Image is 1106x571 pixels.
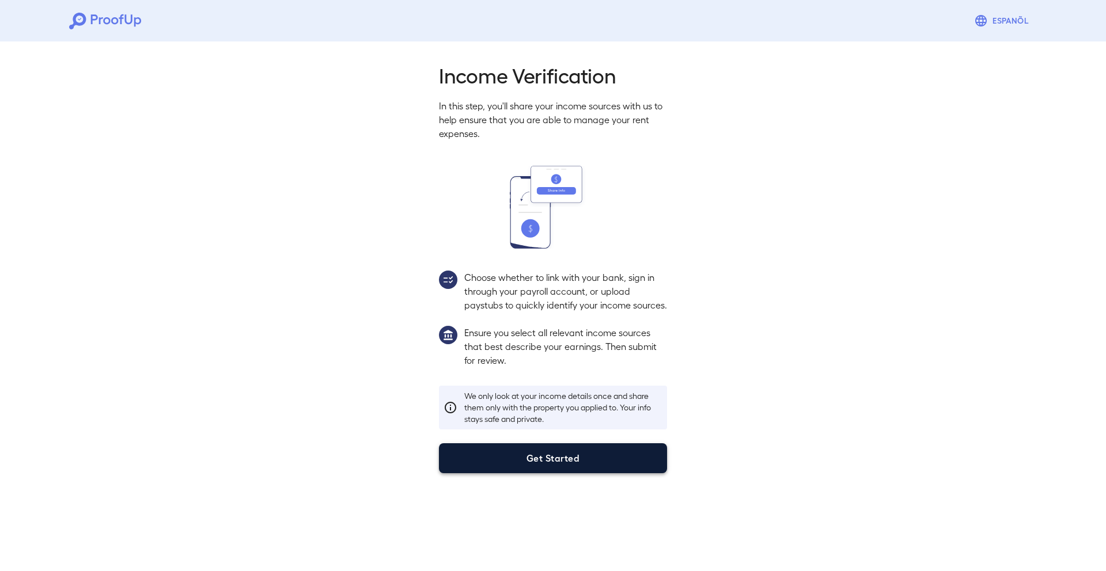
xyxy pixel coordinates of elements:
[439,99,667,140] p: In this step, you'll share your income sources with us to help ensure that you are able to manage...
[439,271,457,289] img: group2.svg
[439,62,667,87] h2: Income Verification
[510,166,596,249] img: transfer_money.svg
[464,326,667,367] p: Ensure you select all relevant income sources that best describe your earnings. Then submit for r...
[464,390,662,425] p: We only look at your income details once and share them only with the property you applied to. Yo...
[439,443,667,473] button: Get Started
[464,271,667,312] p: Choose whether to link with your bank, sign in through your payroll account, or upload paystubs t...
[969,9,1037,32] button: Espanõl
[439,326,457,344] img: group1.svg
